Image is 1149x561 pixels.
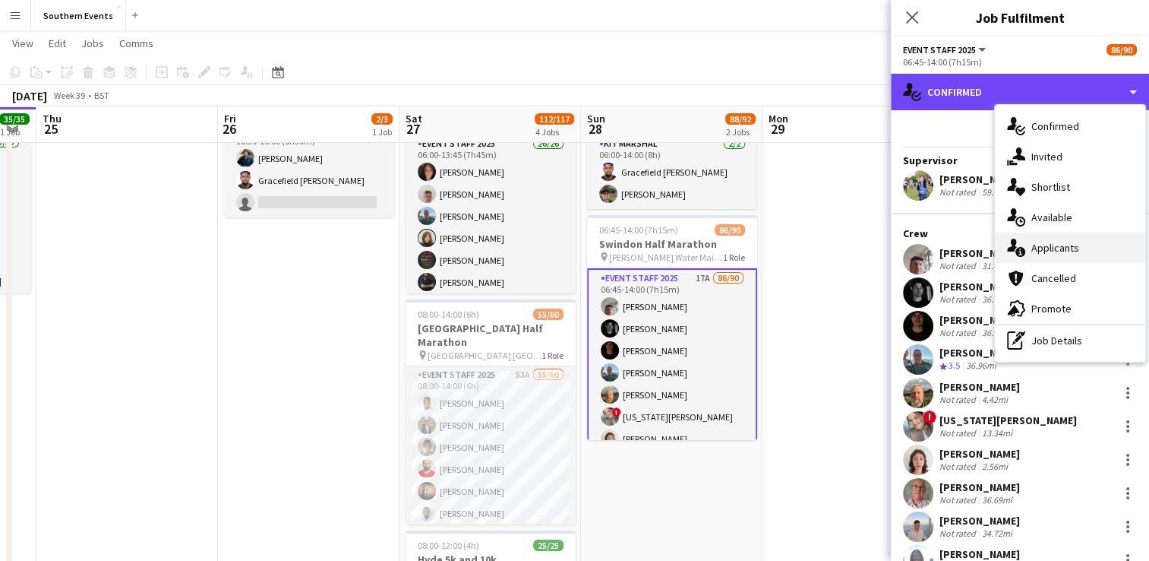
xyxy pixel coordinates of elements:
span: 25 [40,120,62,138]
span: 25/25 [533,540,563,551]
div: Not rated [939,528,979,539]
span: Applicants [1031,241,1079,255]
div: Not rated [939,260,979,271]
span: Fri [224,112,236,125]
div: 36.74mi [979,293,1015,305]
span: 1 Role [541,350,563,361]
div: BST [94,90,109,101]
div: Crew [891,227,1149,240]
span: Week 39 [50,90,88,101]
div: 06:45-14:00 (7h15m) [903,56,1137,68]
button: Event Staff 2025 [903,44,988,55]
h3: Swindon Half Marathon [587,237,757,251]
span: Confirmed [1031,119,1079,133]
div: 34.72mi [979,528,1015,539]
a: Edit [43,33,72,53]
span: 86/90 [1106,44,1137,55]
span: Available [1031,211,1072,224]
span: ! [612,407,621,417]
div: 1 Job [372,126,392,138]
div: Not rated [939,186,979,198]
app-job-card: 06:00-13:45 (7h45m)26/26[PERSON_NAME] Triathlon + Run [PERSON_NAME][GEOGRAPHIC_DATA], [GEOGRAPHIC... [406,68,576,293]
div: Not rated [939,327,979,338]
span: 27 [403,120,422,138]
div: [PERSON_NAME] [939,380,1020,394]
div: Not rated [939,494,979,506]
div: 13.34mi [979,427,1015,439]
div: [US_STATE][PERSON_NAME] [939,414,1077,427]
app-job-card: 08:00-14:00 (6h)55/60[GEOGRAPHIC_DATA] Half Marathon [GEOGRAPHIC_DATA] [GEOGRAPHIC_DATA]1 RoleEve... [406,300,576,525]
div: 4.42mi [979,394,1011,405]
div: Confirmed [891,74,1149,110]
div: 31.04mi [979,260,1015,271]
h3: Job Fulfilment [891,8,1149,27]
div: [PERSON_NAME] [939,313,1020,327]
span: [PERSON_NAME] Water Main Car Park [609,252,723,263]
div: 4 Jobs [535,126,573,138]
div: [PERSON_NAME] [939,547,1020,561]
span: ! [923,410,936,424]
span: 26 [222,120,236,138]
span: 08:00-12:00 (4h) [418,540,479,551]
span: Jobs [81,36,104,50]
div: Job Details [995,325,1145,356]
div: 59.17mi [979,186,1015,198]
span: 28 [585,120,605,138]
div: 36.96mi [963,360,999,372]
span: Promote [1031,302,1072,315]
span: 112/117 [535,113,574,125]
span: View [12,36,33,50]
a: Jobs [75,33,110,53]
button: Southern Events [31,1,126,30]
span: 29 [766,120,788,138]
div: [PERSON_NAME] [939,447,1020,461]
div: [PERSON_NAME] [939,246,1020,260]
span: 3.5 [949,360,960,371]
span: Edit [49,36,66,50]
span: Sat [406,112,422,125]
span: 86/90 [715,224,745,236]
span: Invited [1031,150,1062,163]
a: Comms [113,33,159,53]
div: [PERSON_NAME] [939,173,1041,186]
div: [DATE] [12,88,47,103]
span: [GEOGRAPHIC_DATA] [GEOGRAPHIC_DATA] [428,350,541,361]
div: [PERSON_NAME] [939,280,1020,293]
span: Mon [769,112,788,125]
span: 55/60 [533,309,563,320]
span: Event Staff 2025 [903,44,976,55]
span: 1 Role [723,252,745,263]
span: Comms [119,36,153,50]
span: 2/3 [371,113,393,125]
span: 08:00-14:00 (6h) [418,309,479,320]
div: 36.69mi [979,494,1015,506]
div: Not rated [939,293,979,305]
div: [PERSON_NAME] [939,480,1020,494]
div: 36.74mi [979,327,1015,338]
div: Supervisor [891,154,1149,167]
span: 88/92 [725,113,756,125]
div: [PERSON_NAME] [939,514,1020,528]
app-card-role: Kit Marshal2/206:00-14:00 (8h)Gracefield [PERSON_NAME][PERSON_NAME] [587,135,757,209]
span: Cancelled [1031,271,1076,285]
span: 06:45-14:00 (7h15m) [599,224,678,236]
app-job-card: 06:45-14:00 (7h15m)86/90Swindon Half Marathon [PERSON_NAME] Water Main Car Park1 RoleEvent Staff ... [587,215,757,440]
div: 2.56mi [979,461,1011,472]
span: Thu [43,112,62,125]
div: 2 Jobs [726,126,755,138]
app-card-role: Event Marshal37A2/310:30-16:00 (5h30m)[PERSON_NAME]Gracefield [PERSON_NAME] [224,122,394,217]
div: Not rated [939,427,979,439]
a: View [6,33,39,53]
span: Shortlist [1031,180,1070,194]
h3: [GEOGRAPHIC_DATA] Half Marathon [406,322,576,349]
div: [PERSON_NAME] [939,346,1020,360]
span: Sun [587,112,605,125]
div: Not rated [939,394,979,405]
div: Not rated [939,461,979,472]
